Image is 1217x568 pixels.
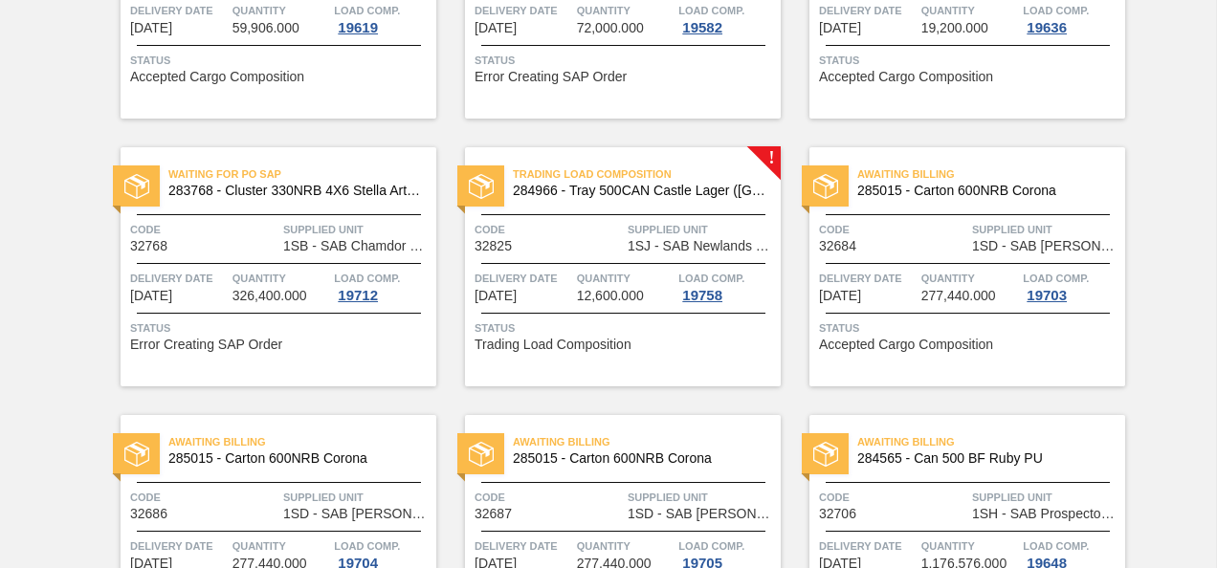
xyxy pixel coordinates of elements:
span: Quantity [232,536,330,556]
span: Status [130,51,431,70]
span: 1SD - SAB Rosslyn Brewery [628,507,776,521]
a: statusWaiting for PO SAP283768 - Cluster 330NRB 4X6 Stella Artois PUCode32768Supplied Unit1SB - S... [92,147,436,386]
span: Load Comp. [334,269,400,288]
span: Quantity [921,536,1019,556]
span: 32706 [819,507,856,521]
span: Status [819,51,1120,70]
span: Quantity [921,1,1019,20]
a: !statusTrading Load Composition284966 - Tray 500CAN Castle Lager ([GEOGRAPHIC_DATA])Code32825Supp... [436,147,781,386]
span: Awaiting Billing [168,432,436,451]
span: 284966 - Tray 500CAN Castle Lager (Hogwarts) [513,184,765,198]
span: 32825 [475,239,512,253]
span: Accepted Cargo Composition [819,338,993,352]
span: Status [475,318,776,338]
span: Code [819,220,967,239]
span: 1SJ - SAB Newlands Brewery [628,239,776,253]
div: 19712 [334,288,382,303]
span: 1SB - SAB Chamdor Brewery [283,239,431,253]
span: Status [819,318,1120,338]
span: Code [130,220,278,239]
span: Code [819,488,967,507]
span: Error Creating SAP Order [130,338,282,352]
span: 32687 [475,507,512,521]
span: 326,400.000 [232,289,307,303]
img: status [124,174,149,199]
a: Load Comp.19703 [1023,269,1120,303]
span: Delivery Date [130,1,228,20]
span: 32684 [819,239,856,253]
img: status [813,442,838,467]
span: 277,440.000 [921,289,996,303]
span: 72,000.000 [577,21,644,35]
span: Delivery Date [130,536,228,556]
span: Delivery Date [819,1,917,20]
span: Quantity [577,269,675,288]
img: status [469,174,494,199]
a: Load Comp.19712 [334,269,431,303]
span: 284565 - Can 500 BF Ruby PU [857,451,1110,466]
img: status [469,442,494,467]
span: Supplied Unit [283,488,431,507]
span: Delivery Date [819,536,917,556]
span: Code [475,220,623,239]
span: 285015 - Carton 600NRB Corona [513,451,765,466]
span: Accepted Cargo Composition [130,70,304,84]
span: Code [130,488,278,507]
span: Waiting for PO SAP [168,164,436,184]
div: 19619 [334,20,382,35]
div: 19636 [1023,20,1071,35]
span: 283768 - Cluster 330NRB 4X6 Stella Artois PU [168,184,421,198]
span: Quantity [232,269,330,288]
span: Quantity [232,1,330,20]
span: Awaiting Billing [857,432,1125,451]
span: Load Comp. [678,536,744,556]
span: Load Comp. [1023,1,1089,20]
span: 285015 - Carton 600NRB Corona [857,184,1110,198]
span: 10/10/2025 [475,21,517,35]
a: Load Comp.19758 [678,269,776,303]
span: Awaiting Billing [857,164,1125,184]
span: Quantity [577,536,675,556]
span: 10/09/2025 [130,21,172,35]
span: 1SD - SAB Rosslyn Brewery [972,239,1120,253]
span: Delivery Date [819,269,917,288]
span: 10/11/2025 [130,289,172,303]
a: Load Comp.19582 [678,1,776,35]
span: Supplied Unit [972,488,1120,507]
div: 19703 [1023,288,1071,303]
span: 59,906.000 [232,21,299,35]
span: Supplied Unit [628,488,776,507]
span: Load Comp. [678,1,744,20]
a: statusAwaiting Billing285015 - Carton 600NRB CoronaCode32684Supplied Unit1SD - SAB [PERSON_NAME]D... [781,147,1125,386]
span: Trading Load Composition [513,164,781,184]
span: Supplied Unit [283,220,431,239]
span: Delivery Date [475,1,572,20]
span: Delivery Date [475,536,572,556]
span: Supplied Unit [972,220,1120,239]
span: Delivery Date [475,269,572,288]
span: 10/11/2025 [475,289,517,303]
span: Code [475,488,623,507]
span: Load Comp. [678,269,744,288]
span: 10/11/2025 [819,21,861,35]
span: Load Comp. [334,1,400,20]
span: 32768 [130,239,167,253]
span: Supplied Unit [628,220,776,239]
img: status [124,442,149,467]
span: Error Creating SAP Order [475,70,627,84]
span: Load Comp. [1023,269,1089,288]
span: Trading Load Composition [475,338,631,352]
a: Load Comp.19619 [334,1,431,35]
img: status [813,174,838,199]
span: Status [475,51,776,70]
span: Load Comp. [334,536,400,556]
span: Load Comp. [1023,536,1089,556]
span: 10/11/2025 [819,289,861,303]
span: Accepted Cargo Composition [819,70,993,84]
span: 285015 - Carton 600NRB Corona [168,451,421,466]
span: Awaiting Billing [513,432,781,451]
span: 19,200.000 [921,21,988,35]
div: 19758 [678,288,726,303]
span: 1SH - SAB Prospecton Brewery [972,507,1120,521]
span: Delivery Date [130,269,228,288]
